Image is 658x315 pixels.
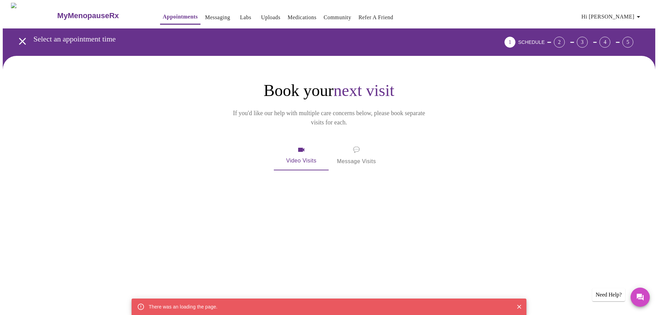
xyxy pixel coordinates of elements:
span: Video Visits [282,146,320,166]
button: Labs [235,11,257,24]
button: Appointments [160,10,200,25]
div: There was an loading the page. [149,301,218,313]
span: Hi [PERSON_NAME] [582,12,643,22]
a: Refer a Friend [358,13,393,22]
div: 1 [504,37,515,48]
a: Medications [288,13,316,22]
div: Need Help? [592,288,625,301]
h1: Book your [192,81,466,100]
h3: Select an appointment time [34,35,466,44]
button: Hi [PERSON_NAME] [579,10,645,24]
a: Messaging [205,13,230,22]
a: MyMenopauseRx [57,4,146,28]
img: MyMenopauseRx Logo [11,3,57,28]
span: message [353,145,360,155]
button: open drawer [12,31,33,51]
a: Uploads [261,13,281,22]
div: 2 [554,37,565,48]
span: SCHEDULE [518,39,545,45]
button: Messaging [202,11,233,24]
div: 3 [577,37,588,48]
button: Community [321,11,354,24]
a: Appointments [163,12,198,22]
div: 5 [622,37,633,48]
a: Community [324,13,351,22]
p: If you'd like our help with multiple care concerns below, please book separate visits for each. [223,109,435,127]
a: Labs [240,13,251,22]
button: Refer a Friend [356,11,396,24]
button: Close [515,302,524,311]
button: Messages [631,288,650,307]
span: Message Visits [337,145,376,166]
div: 4 [599,37,610,48]
button: Uploads [258,11,283,24]
button: Medications [285,11,319,24]
span: next visit [333,81,394,99]
h3: MyMenopauseRx [57,11,119,20]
